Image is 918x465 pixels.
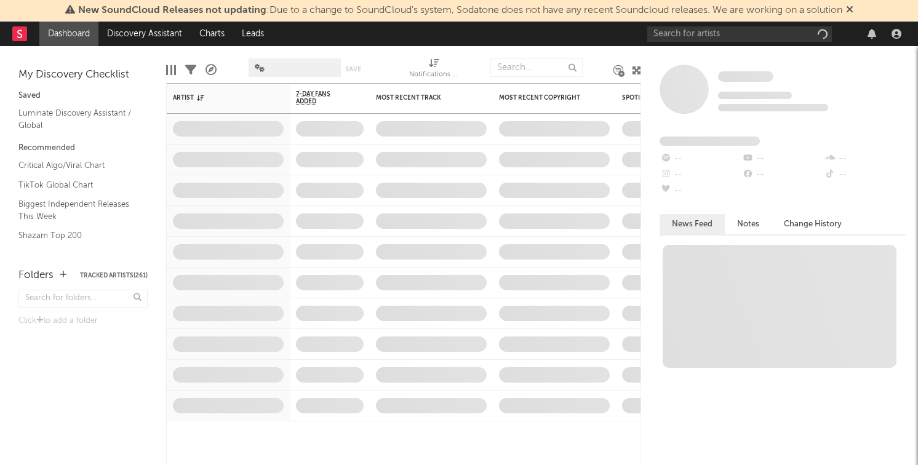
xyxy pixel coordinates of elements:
div: -- [660,151,741,167]
div: Saved [18,89,148,103]
span: Fans Added by Platform [660,137,760,146]
div: Edit Columns [166,52,176,88]
a: Some Artist [718,71,773,83]
div: -- [824,167,906,183]
button: News Feed [660,214,725,234]
div: Folders [18,268,54,283]
button: Tracked Artists(261) [80,272,148,279]
span: New SoundCloud Releases not updating [78,6,266,15]
div: Most Recent Copyright [499,94,591,101]
span: Dismiss [846,6,853,15]
span: Some Artist [718,71,773,82]
div: Notifications (Artist) [409,52,458,88]
input: Search for artists [647,26,832,42]
a: TikTok Global Chart [18,178,135,192]
div: Click to add a folder. [18,314,148,328]
div: A&R Pipeline [206,52,217,88]
a: Luminate Discovery Assistant / Global [18,106,135,132]
div: Spotify Monthly Listeners [622,94,714,101]
button: Notes [725,214,772,234]
a: Discovery Assistant [98,22,191,46]
div: -- [741,167,823,183]
a: Dashboard [39,22,98,46]
a: Leads [233,22,273,46]
div: My Discovery Checklist [18,68,148,82]
div: Recommended [18,141,148,156]
input: Search... [490,58,583,77]
span: : Due to a change to SoundCloud's system, Sodatone does not have any recent Soundcloud releases. ... [78,6,842,15]
a: Critical Algo/Viral Chart [18,159,135,172]
a: Charts [191,22,233,46]
div: Filters [185,52,196,88]
div: -- [660,167,741,183]
button: Save [345,66,361,73]
div: Notifications (Artist) [409,68,458,82]
div: Artist [173,94,265,101]
div: -- [660,183,741,199]
a: Biggest Independent Releases This Week [18,197,135,223]
div: Most Recent Track [376,94,468,101]
button: Change History [772,214,854,234]
div: -- [741,151,823,167]
span: 0 fans last week [718,104,828,111]
span: Tracking Since: [DATE] [718,92,792,99]
div: -- [824,151,906,167]
span: 7-Day Fans Added [296,90,345,105]
a: Shazam Top 200 [18,229,135,242]
input: Search for folders... [18,290,148,308]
